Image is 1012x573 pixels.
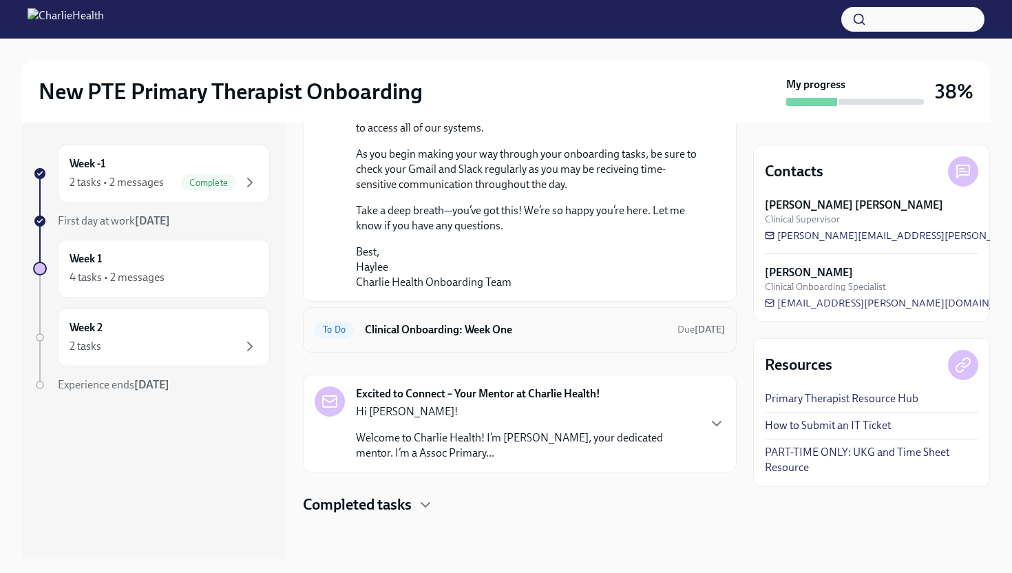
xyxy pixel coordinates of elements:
a: Week 14 tasks • 2 messages [33,240,270,298]
h6: Clinical Onboarding: Week One [365,322,666,337]
h3: 38% [935,79,973,104]
strong: [DATE] [695,324,725,335]
a: To DoClinical Onboarding: Week OneDue[DATE] [315,319,725,341]
a: Week -12 tasks • 2 messagesComplete [33,145,270,202]
div: 2 tasks [70,339,101,354]
span: First day at work [58,214,170,227]
h4: Resources [765,355,832,375]
h4: Contacts [765,161,823,182]
strong: Excited to Connect – Your Mentor at Charlie Health! [356,386,600,402]
a: How to Submit an IT Ticket [765,418,891,433]
span: Due [677,324,725,335]
span: To Do [315,324,354,335]
h6: Week 2 [70,320,103,335]
h4: Completed tasks [303,494,412,515]
span: Experience ends [58,378,169,391]
span: Clinical Onboarding Specialist [765,280,886,293]
p: Welcome to Charlie Health! I’m [PERSON_NAME], your dedicated mentor. I’m a Assoc Primary... [356,430,697,461]
a: First day at work[DATE] [33,213,270,229]
div: 2 tasks • 2 messages [70,175,164,190]
strong: [DATE] [135,214,170,227]
a: PART-TIME ONLY: UKG and Time Sheet Resource [765,445,978,475]
strong: My progress [786,77,845,92]
p: Take a deep breath—you’ve got this! We’re so happy you’re here. Let me know if you have any quest... [356,203,703,233]
p: Hi [PERSON_NAME]! [356,404,697,419]
div: Completed tasks [303,494,737,515]
h6: Week 1 [70,251,102,267]
span: Clinical Supervisor [765,213,840,226]
strong: [DATE] [134,378,169,391]
h2: New PTE Primary Therapist Onboarding [39,78,423,105]
div: 4 tasks • 2 messages [70,270,165,285]
img: CharlieHealth [28,8,104,30]
span: September 7th, 2025 09:00 [677,323,725,336]
strong: [PERSON_NAME] [PERSON_NAME] [765,198,943,213]
a: Primary Therapist Resource Hub [765,391,918,406]
span: Complete [181,178,236,188]
h6: Week -1 [70,156,105,171]
a: Week 22 tasks [33,309,270,366]
strong: [PERSON_NAME] [765,265,853,280]
p: Best, Haylee Charlie Health Onboarding Team [356,244,703,290]
p: As you begin making your way through your onboarding tasks, be sure to check your Gmail and Slack... [356,147,703,192]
